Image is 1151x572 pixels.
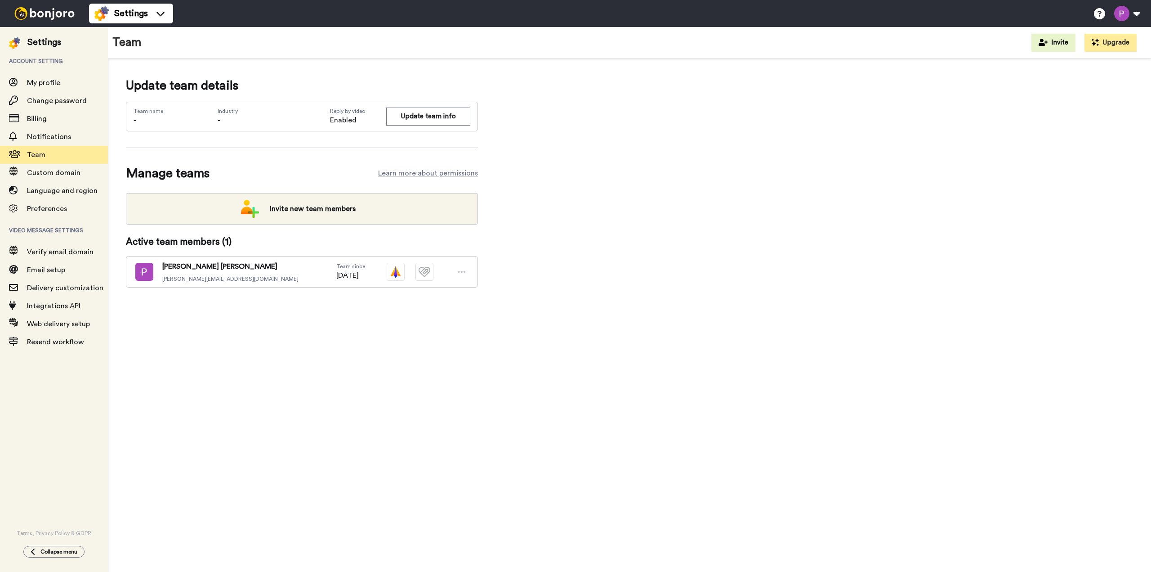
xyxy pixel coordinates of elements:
img: ACg8ocJ3rfAAadIKLrUGQajlb6Yoca1CSOCD4Ohk-7gfG3yIGQjL3g=s96-c [135,263,153,281]
img: settings-colored.svg [9,37,20,49]
span: Integrations API [27,302,80,310]
span: Change password [27,97,87,104]
span: Enabled [330,115,386,126]
span: Update team details [126,77,478,95]
div: Settings [27,36,61,49]
span: Collapse menu [40,548,77,555]
span: Team since [336,263,365,270]
img: tm-plain.svg [415,263,433,281]
span: Verify email domain [27,248,94,256]
span: Invite new team members [263,200,363,218]
span: Settings [114,7,148,20]
span: [DATE] [336,270,365,281]
span: My profile [27,79,60,86]
span: Preferences [27,205,67,212]
span: Team name [134,108,163,115]
span: Email setup [27,266,65,274]
span: [PERSON_NAME][EMAIL_ADDRESS][DOMAIN_NAME] [162,275,299,283]
h1: Team [112,36,142,49]
img: bj-logo-header-white.svg [11,7,78,20]
span: Reply by video [330,108,386,115]
img: vm-color.svg [387,263,405,281]
span: Team [27,151,45,158]
span: Web delivery setup [27,320,90,328]
img: settings-colored.svg [94,6,109,21]
a: Learn more about permissions [378,168,478,179]
span: Language and region [27,187,98,194]
button: Invite [1031,34,1075,52]
span: Industry [218,108,238,115]
button: Collapse menu [23,546,85,558]
button: Upgrade [1084,34,1137,52]
span: Notifications [27,133,71,140]
span: [PERSON_NAME] [PERSON_NAME] [162,261,299,272]
span: Active team members ( 1 ) [126,235,232,249]
img: add-team.png [241,200,259,218]
span: Delivery customization [27,284,103,292]
span: Custom domain [27,169,80,176]
span: Billing [27,115,47,122]
span: - [218,117,220,124]
button: Update team info [386,108,470,125]
span: Manage teams [126,164,210,182]
span: Resend workflow [27,338,84,346]
span: - [134,117,136,124]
